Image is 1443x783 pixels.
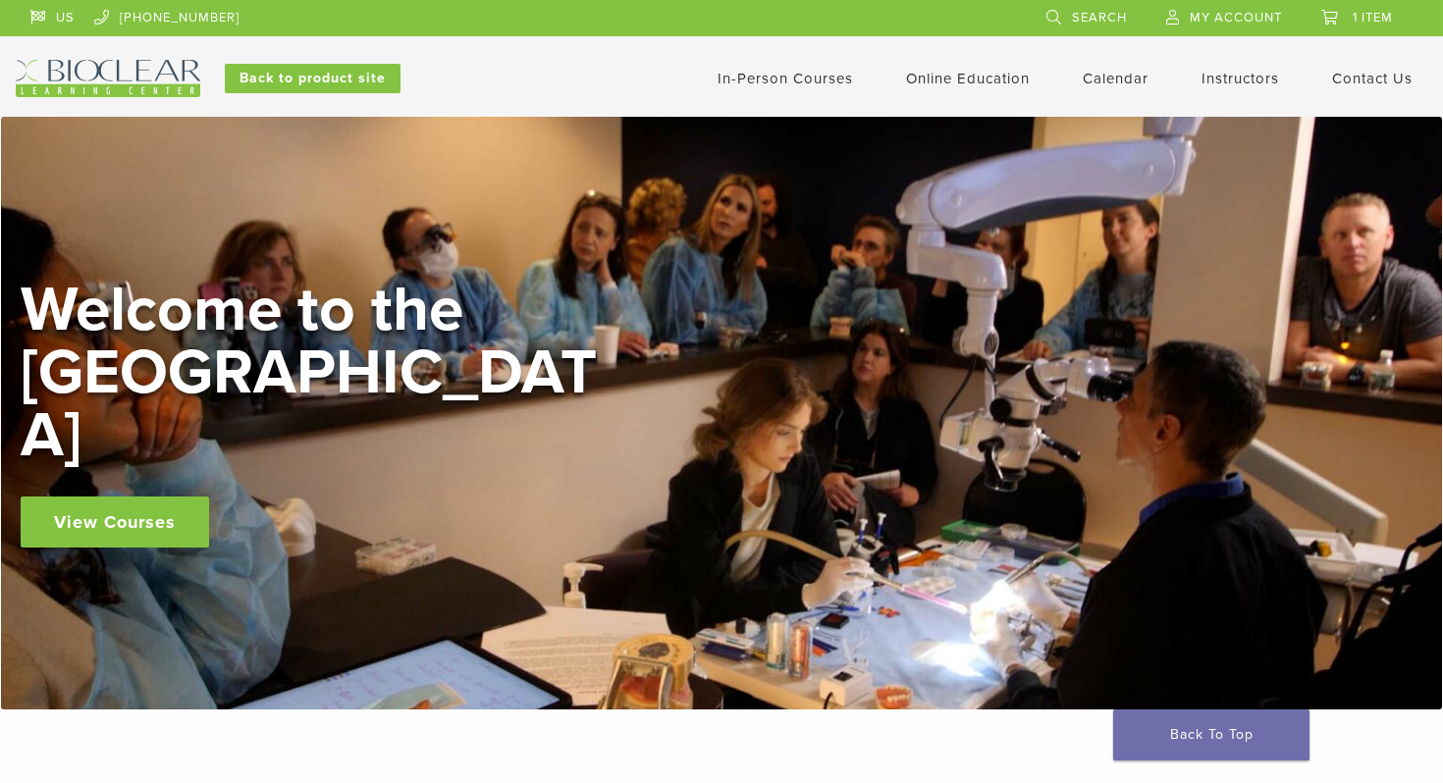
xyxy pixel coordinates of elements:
a: Back To Top [1113,709,1309,760]
a: Back to product site [225,64,401,93]
a: Instructors [1202,70,1279,87]
span: 1 item [1353,10,1393,26]
span: Search [1072,10,1127,26]
a: Online Education [906,70,1030,87]
img: Bioclear [16,60,200,97]
a: In-Person Courses [718,70,853,87]
span: My Account [1190,10,1282,26]
a: Contact Us [1332,70,1413,87]
a: View Courses [21,496,209,548]
h2: Welcome to the [GEOGRAPHIC_DATA] [21,279,610,467]
a: Calendar [1083,70,1149,87]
